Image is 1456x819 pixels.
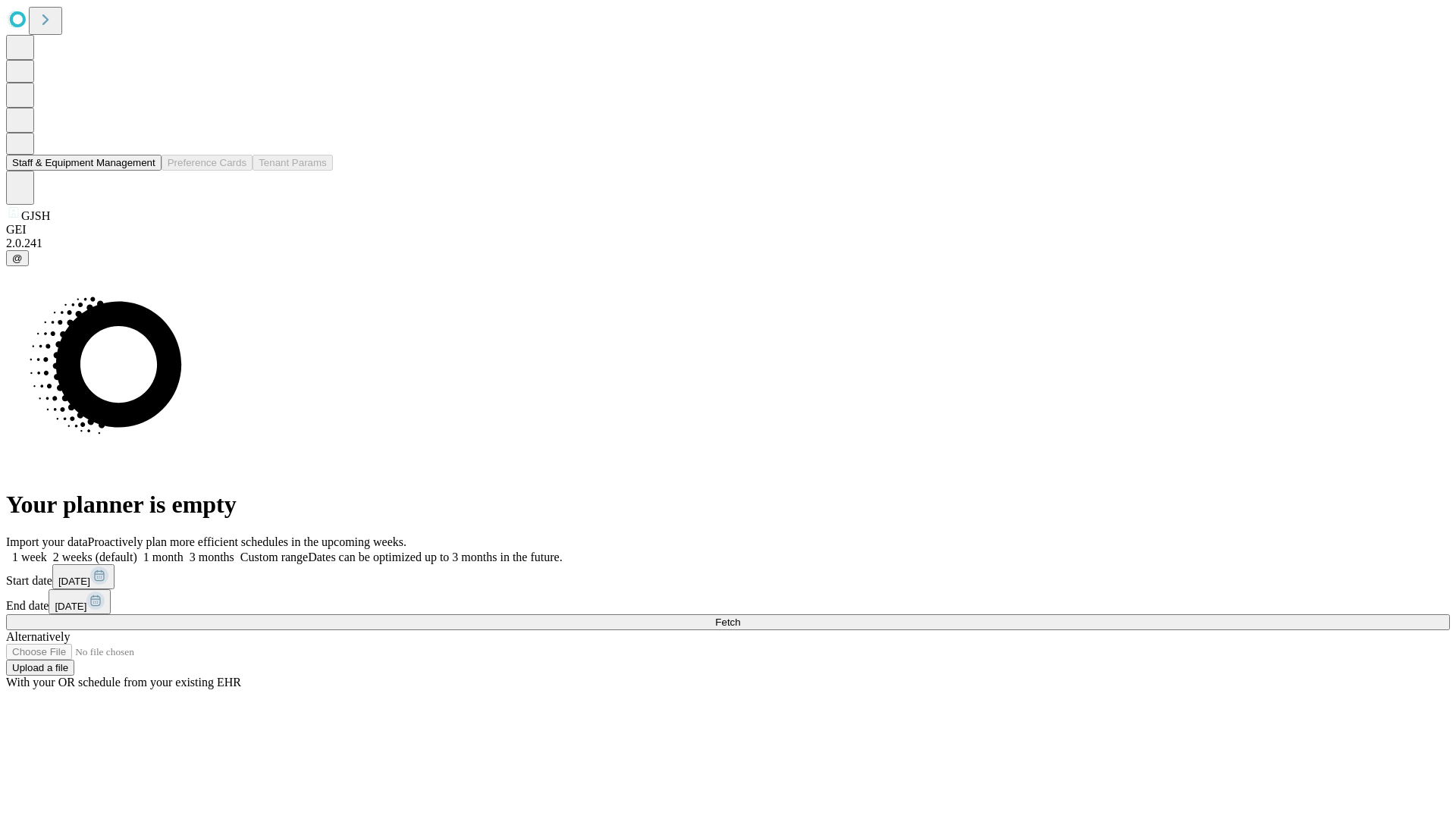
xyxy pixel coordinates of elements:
span: With your OR schedule from your existing EHR [6,676,241,689]
span: Alternatively [6,630,70,643]
div: Start date [6,564,1450,589]
span: 3 months [190,551,234,563]
span: 1 month [143,551,184,563]
button: Preference Cards [162,155,253,171]
div: 2.0.241 [6,237,1450,250]
div: End date [6,589,1450,614]
button: Tenant Params [253,155,333,171]
button: Fetch [6,614,1450,630]
div: GEI [6,223,1450,237]
span: 2 weeks (default) [53,551,137,563]
button: Staff & Equipment Management [6,155,162,171]
span: @ [12,253,23,264]
span: 1 week [12,551,47,563]
button: [DATE] [49,589,111,614]
button: [DATE] [52,564,115,589]
span: Fetch [715,617,740,628]
span: GJSH [21,209,50,222]
button: Upload a file [6,660,74,676]
span: Proactively plan more efficient schedules in the upcoming weeks. [88,535,406,548]
h1: Your planner is empty [6,491,1450,519]
span: Custom range [240,551,308,563]
button: @ [6,250,29,266]
span: [DATE] [58,576,90,587]
span: Import your data [6,535,88,548]
span: Dates can be optimized up to 3 months in the future. [308,551,562,563]
span: [DATE] [55,601,86,612]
